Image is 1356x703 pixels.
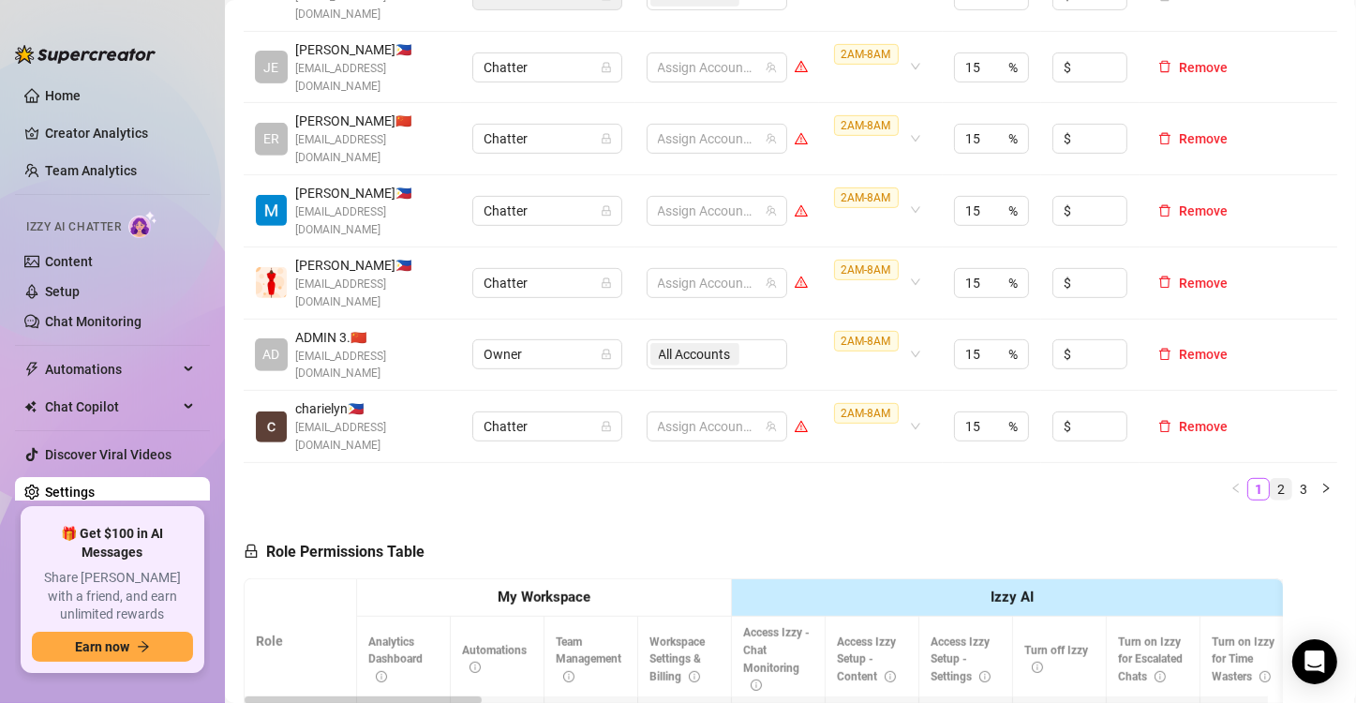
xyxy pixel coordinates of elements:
[931,636,991,684] span: Access Izzy Setup - Settings
[1270,478,1292,501] li: 2
[1230,483,1242,494] span: left
[649,636,705,684] span: Workspace Settings & Billing
[1247,478,1270,501] li: 1
[1151,415,1235,438] button: Remove
[743,626,810,693] span: Access Izzy - Chat Monitoring
[1155,671,1166,682] span: info-circle
[32,632,193,662] button: Earn nowarrow-right
[263,344,280,365] span: AD
[1179,60,1228,75] span: Remove
[795,132,808,145] span: warning
[1158,276,1171,289] span: delete
[1179,203,1228,218] span: Remove
[244,544,259,559] span: lock
[1151,272,1235,294] button: Remove
[601,349,612,360] span: lock
[1315,478,1337,501] li: Next Page
[45,88,81,103] a: Home
[601,421,612,432] span: lock
[244,541,425,563] h5: Role Permissions Table
[484,53,611,82] span: Chatter
[295,39,450,60] span: [PERSON_NAME] 🇵🇭
[1225,478,1247,501] li: Previous Page
[45,118,195,148] a: Creator Analytics
[834,44,899,65] span: 2AM-8AM
[295,276,450,311] span: [EMAIL_ADDRESS][DOMAIN_NAME]
[32,525,193,561] span: 🎁 Get $100 in AI Messages
[1151,200,1235,222] button: Remove
[264,57,279,78] span: JE
[24,362,39,377] span: thunderbolt
[45,314,142,329] a: Chat Monitoring
[45,447,171,462] a: Discover Viral Videos
[601,277,612,289] span: lock
[601,133,612,144] span: lock
[1158,204,1171,217] span: delete
[45,392,178,422] span: Chat Copilot
[45,254,93,269] a: Content
[751,680,762,691] span: info-circle
[795,60,808,73] span: warning
[1158,420,1171,433] span: delete
[834,187,899,208] span: 2AM-8AM
[24,400,37,413] img: Chat Copilot
[295,255,450,276] span: [PERSON_NAME] 🇵🇭
[484,197,611,225] span: Chatter
[295,111,450,131] span: [PERSON_NAME] 🇨🇳
[1118,636,1183,684] span: Turn on Izzy for Escalated Chats
[795,204,808,217] span: warning
[1158,60,1171,73] span: delete
[1293,479,1314,500] a: 3
[256,267,287,298] img: Micca De Jesus
[368,636,423,684] span: Analytics Dashboard
[563,671,574,682] span: info-circle
[498,589,590,606] strong: My Workspace
[795,420,808,433] span: warning
[45,354,178,384] span: Automations
[484,412,611,441] span: Chatter
[766,205,777,217] span: team
[295,183,450,203] span: [PERSON_NAME] 🇵🇭
[1292,478,1315,501] li: 3
[1225,478,1247,501] button: left
[834,260,899,280] span: 2AM-8AM
[128,211,157,238] img: AI Chatter
[1315,478,1337,501] button: right
[601,62,612,73] span: lock
[295,203,450,239] span: [EMAIL_ADDRESS][DOMAIN_NAME]
[469,662,481,673] span: info-circle
[1032,662,1043,673] span: info-circle
[1248,479,1269,500] a: 1
[1179,131,1228,146] span: Remove
[32,569,193,624] span: Share [PERSON_NAME] with a friend, and earn unlimited rewards
[834,331,899,351] span: 2AM-8AM
[1179,276,1228,291] span: Remove
[979,671,991,682] span: info-circle
[991,589,1035,606] strong: Izzy AI
[295,131,450,167] span: [EMAIL_ADDRESS][DOMAIN_NAME]
[795,276,808,289] span: warning
[1024,644,1088,675] span: Turn off Izzy
[766,133,777,144] span: team
[837,636,896,684] span: Access Izzy Setup - Content
[601,205,612,217] span: lock
[75,639,129,654] span: Earn now
[256,411,287,442] img: charielyn
[462,644,527,675] span: Automations
[295,327,450,348] span: ADMIN 3. 🇨🇳
[556,636,621,684] span: Team Management
[1158,348,1171,361] span: delete
[766,277,777,289] span: team
[484,125,611,153] span: Chatter
[885,671,896,682] span: info-circle
[45,485,95,500] a: Settings
[834,115,899,136] span: 2AM-8AM
[766,62,777,73] span: team
[26,218,121,236] span: Izzy AI Chatter
[1158,132,1171,145] span: delete
[1292,639,1337,684] div: Open Intercom Messenger
[263,128,279,149] span: ER
[1320,483,1332,494] span: right
[689,671,700,682] span: info-circle
[1179,419,1228,434] span: Remove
